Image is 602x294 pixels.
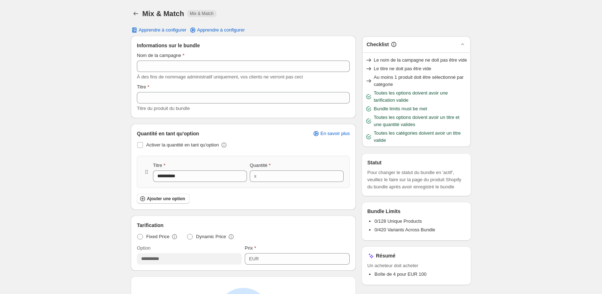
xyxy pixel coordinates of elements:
span: Activer la quantité en tant qu'option [146,142,219,148]
li: Boîte de 4 pour EUR 100 [374,271,465,278]
button: Ajouter une option [137,194,190,204]
span: Au moins 1 produit doit être sélectionné par catégorie [374,74,468,88]
label: Quantité [250,162,271,169]
h3: Bundle Limits [367,208,401,215]
span: Informations sur le bundle [137,42,200,49]
span: À des fins de nommage administratif uniquement, vos clients ne verront pas ceci [137,74,303,79]
span: Titre du produit du bundle [137,106,190,111]
span: Pour changer le statut du bundle en 'actif', veuillez le faire sur la page du produit Shopify du ... [367,169,465,191]
label: Nom de la campagne [137,52,185,59]
a: En savoir plus [308,129,354,139]
span: Bundle limits must be met [374,105,427,112]
span: 0/128 Unique Products [374,218,422,224]
span: Toutes les options doivent avoir une tarification valide [374,90,468,104]
h3: Checklist [367,41,389,48]
span: Tarification [137,222,163,229]
h3: Résumé [376,252,395,259]
span: Ajouter une option [147,196,185,202]
span: Mix & Match [190,11,214,16]
span: Un acheteur doit acheter [367,262,465,269]
span: Fixed Price [146,233,169,240]
span: Le titre ne doit pas être vide [374,65,431,72]
label: Prix [245,245,256,252]
span: Apprendre à configurer [197,27,245,33]
span: Toutes les options doivent avoir un titre et une quantité valides [374,114,468,128]
h3: Statut [367,159,382,166]
span: Apprendre à configurer [139,27,186,33]
div: x [254,173,257,180]
span: Dynamic Price [196,233,226,240]
h1: Mix & Match [142,9,184,18]
span: 0/420 Variants Across Bundle [374,227,435,232]
a: Apprendre à configurer [185,25,249,35]
button: Back [131,9,141,19]
label: Option [137,245,150,252]
label: Titre [153,162,166,169]
button: Apprendre à configurer [126,25,191,35]
span: Quantité en tant qu'option [137,130,199,137]
span: Le nom de la campagne ne doit pas être vide [374,57,467,64]
label: Titre [137,83,149,91]
span: En savoir plus [320,131,350,136]
div: EUR [249,255,259,262]
span: Toutes les catégories doivent avoir un titre valide [374,130,468,144]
